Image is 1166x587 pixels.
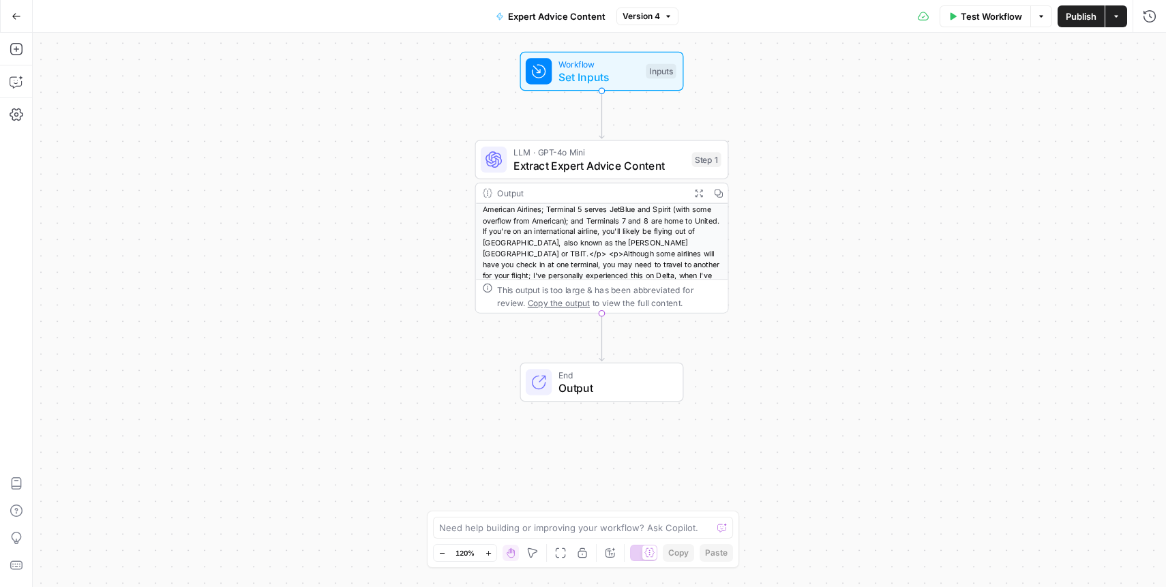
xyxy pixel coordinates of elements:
div: LLM · GPT-4o MiniExtract Expert Advice ContentStep 1Output<h2>Expert advice and recommendations</... [475,140,729,313]
div: Output [497,187,684,200]
button: Expert Advice Content [488,5,614,27]
span: Extract Expert Advice Content [513,157,685,174]
span: End [558,368,670,381]
g: Edge from step_1 to end [599,314,604,361]
button: Test Workflow [940,5,1030,27]
span: Test Workflow [961,10,1022,23]
span: 120% [455,547,475,558]
span: Publish [1066,10,1096,23]
span: Output [558,380,670,396]
span: Paste [705,547,728,559]
div: Step 1 [692,152,721,167]
div: EndOutput [475,363,729,402]
button: Paste [700,544,733,562]
span: Set Inputs [558,69,640,85]
span: LLM · GPT-4o Mini [513,146,685,159]
div: Inputs [646,64,676,79]
div: WorkflowSet InputsInputs [475,52,729,91]
g: Edge from start to step_1 [599,91,604,138]
span: Version 4 [623,10,660,22]
span: Copy [668,547,689,559]
button: Copy [663,544,694,562]
button: Version 4 [616,7,678,25]
span: Copy the output [527,298,589,307]
span: Expert Advice Content [508,10,606,23]
span: Workflow [558,57,640,70]
button: Publish [1058,5,1105,27]
div: This output is too large & has been abbreviated for review. to view the full content. [497,283,721,309]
